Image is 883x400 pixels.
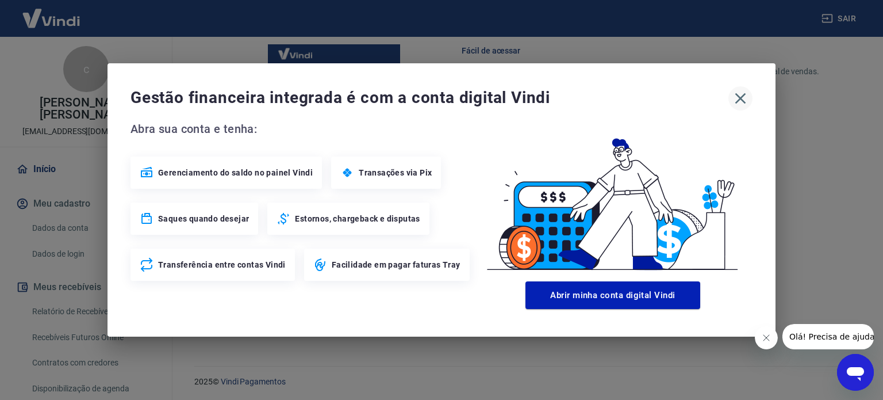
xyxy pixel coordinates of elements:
[755,326,778,349] iframe: Fechar mensagem
[130,86,728,109] span: Gestão financeira integrada é com a conta digital Vindi
[130,120,473,138] span: Abra sua conta e tenha:
[7,8,97,17] span: Olá! Precisa de ajuda?
[158,213,249,224] span: Saques quando desejar
[837,354,874,391] iframe: Botão para abrir a janela de mensagens
[359,167,432,178] span: Transações via Pix
[473,120,753,277] img: Good Billing
[782,324,874,349] iframe: Mensagem da empresa
[158,167,313,178] span: Gerenciamento do saldo no painel Vindi
[332,259,460,271] span: Facilidade em pagar faturas Tray
[158,259,286,271] span: Transferência entre contas Vindi
[295,213,420,224] span: Estornos, chargeback e disputas
[525,281,700,309] button: Abrir minha conta digital Vindi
